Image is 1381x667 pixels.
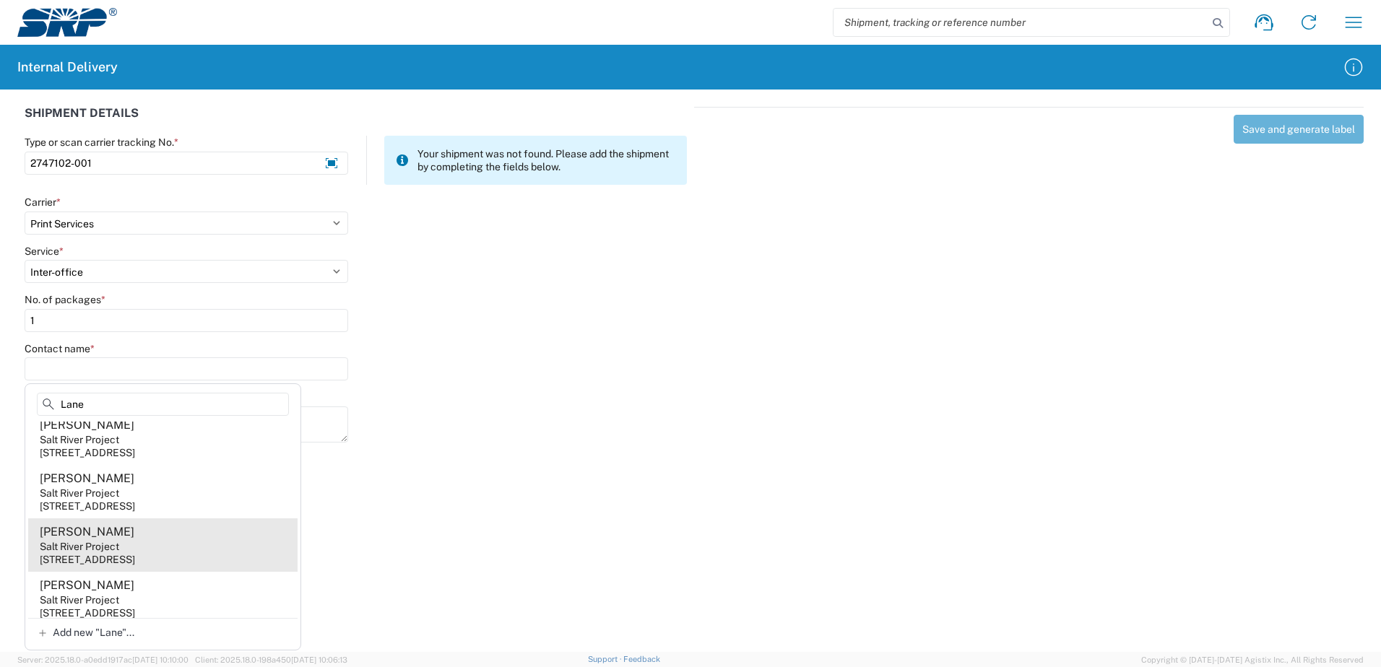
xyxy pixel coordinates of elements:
[40,446,135,459] div: [STREET_ADDRESS]
[40,540,119,553] div: Salt River Project
[40,487,119,500] div: Salt River Project
[40,593,119,606] div: Salt River Project
[40,606,135,619] div: [STREET_ADDRESS]
[40,500,135,513] div: [STREET_ADDRESS]
[40,471,134,487] div: [PERSON_NAME]
[25,107,687,136] div: SHIPMENT DETAILS
[25,136,178,149] label: Type or scan carrier tracking No.
[834,9,1208,36] input: Shipment, tracking or reference number
[53,626,134,639] span: Add new "Lane"...
[17,8,117,37] img: srp
[588,655,624,663] a: Support
[40,524,134,540] div: [PERSON_NAME]
[40,577,134,593] div: [PERSON_NAME]
[25,342,95,355] label: Contact name
[1141,653,1364,666] span: Copyright © [DATE]-[DATE] Agistix Inc., All Rights Reserved
[132,655,189,664] span: [DATE] 10:10:00
[40,553,135,566] div: [STREET_ADDRESS]
[40,417,134,433] div: [PERSON_NAME]
[25,245,64,258] label: Service
[417,147,675,173] span: Your shipment was not found. Please add the shipment by completing the fields below.
[17,58,118,76] h2: Internal Delivery
[25,196,61,209] label: Carrier
[623,655,660,663] a: Feedback
[40,433,119,446] div: Salt River Project
[291,655,347,664] span: [DATE] 10:06:13
[25,293,105,306] label: No. of packages
[195,655,347,664] span: Client: 2025.18.0-198a450
[17,655,189,664] span: Server: 2025.18.0-a0edd1917ac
